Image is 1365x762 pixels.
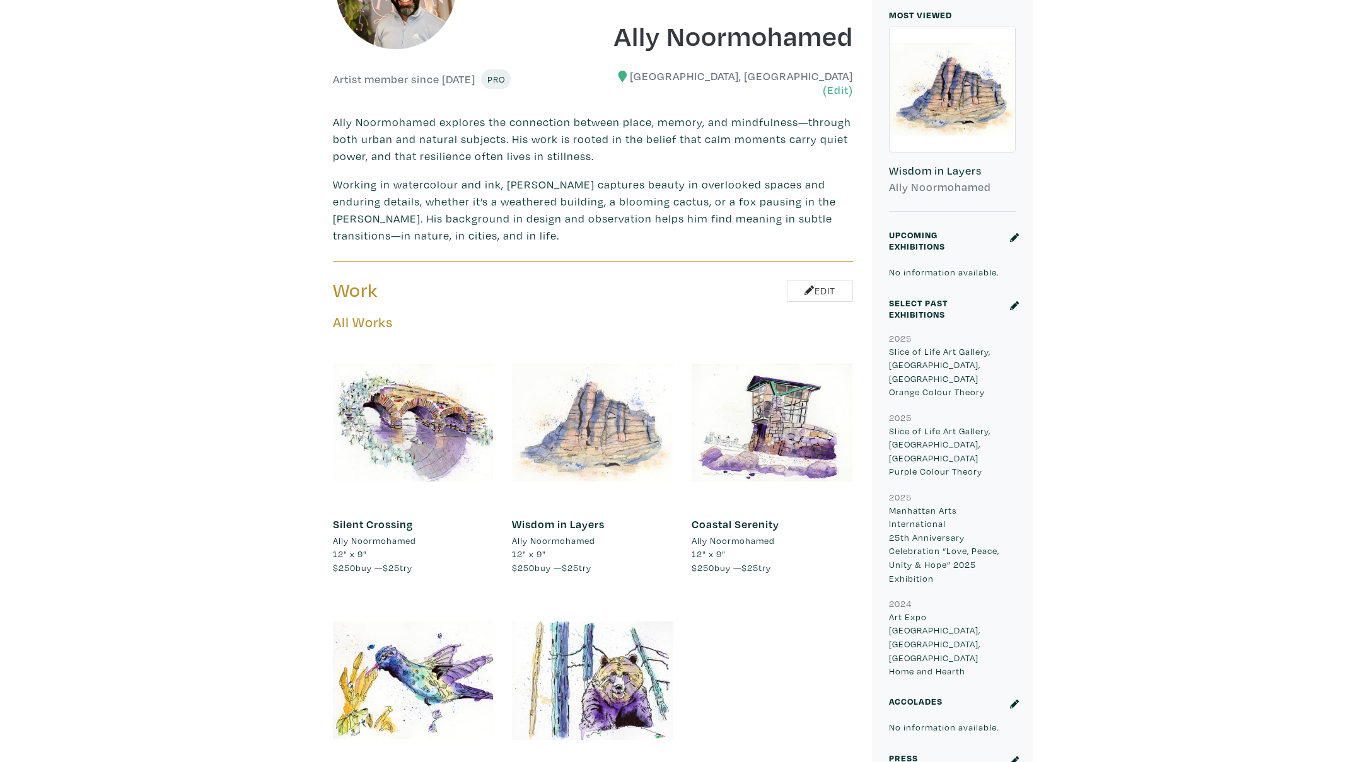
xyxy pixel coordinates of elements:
li: Ally Noormohamed [692,534,775,548]
span: 12" x 9" [512,548,546,560]
p: Slice of Life Art Gallery, [GEOGRAPHIC_DATA], [GEOGRAPHIC_DATA] Orange Colour Theory [889,345,1016,399]
span: $250 [512,562,535,574]
span: $25 [741,562,758,574]
a: Silent Crossing [333,517,413,531]
li: Ally Noormohamed [333,534,416,548]
small: 2024 [889,597,912,609]
h5: All Works [333,314,853,331]
span: buy — try [333,562,412,574]
h6: [GEOGRAPHIC_DATA], [GEOGRAPHIC_DATA] [602,69,853,96]
small: Upcoming Exhibitions [889,229,945,252]
h6: Wisdom in Layers [889,164,1016,178]
a: Coastal Serenity [692,517,779,531]
span: $25 [562,562,579,574]
a: Ally Noormohamed [512,534,673,548]
p: Art Expo [GEOGRAPHIC_DATA], [GEOGRAPHIC_DATA], [GEOGRAPHIC_DATA] Home and Hearth [889,610,1016,678]
h3: Work [333,279,584,303]
h6: Artist member since [DATE] [333,72,475,86]
span: buy — try [692,562,771,574]
span: $250 [333,562,356,574]
span: $250 [692,562,714,574]
small: No information available. [889,266,999,278]
p: Slice of Life Art Gallery, [GEOGRAPHIC_DATA], [GEOGRAPHIC_DATA] Purple Colour Theory [889,424,1016,478]
small: MOST VIEWED [889,9,952,21]
small: 2025 [889,491,912,503]
p: Ally Noormohamed explores the connection between place, memory, and mindfulness—through both urba... [333,113,853,165]
h6: Ally Noormohamed [889,180,1016,194]
h1: Ally Noormohamed [602,18,853,52]
a: Ally Noormohamed [692,534,852,548]
a: Ally Noormohamed [333,534,494,548]
a: (Edit) [823,83,853,96]
small: No information available. [889,721,999,733]
li: Ally Noormohamed [512,534,595,548]
span: 12" x 9" [692,548,726,560]
span: 12" x 9" [333,548,367,560]
p: Manhattan Arts International 25th Anniversary Celebration “Love, Peace, Unity & Hope” 2025 Exhibi... [889,504,1016,586]
small: Select Past Exhibitions [889,297,948,320]
small: 2025 [889,332,912,344]
span: buy — try [512,562,591,574]
small: Accolades [889,695,943,707]
span: Pro [487,73,505,85]
a: Wisdom in Layers [512,517,605,531]
p: Working in watercolour and ink, [PERSON_NAME] captures beauty in overlooked spaces and enduring d... [333,176,853,244]
span: $25 [383,562,400,574]
a: Wisdom in Layers Ally Noormohamed [889,26,1016,212]
a: Edit [787,280,853,302]
small: 2025 [889,412,912,424]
